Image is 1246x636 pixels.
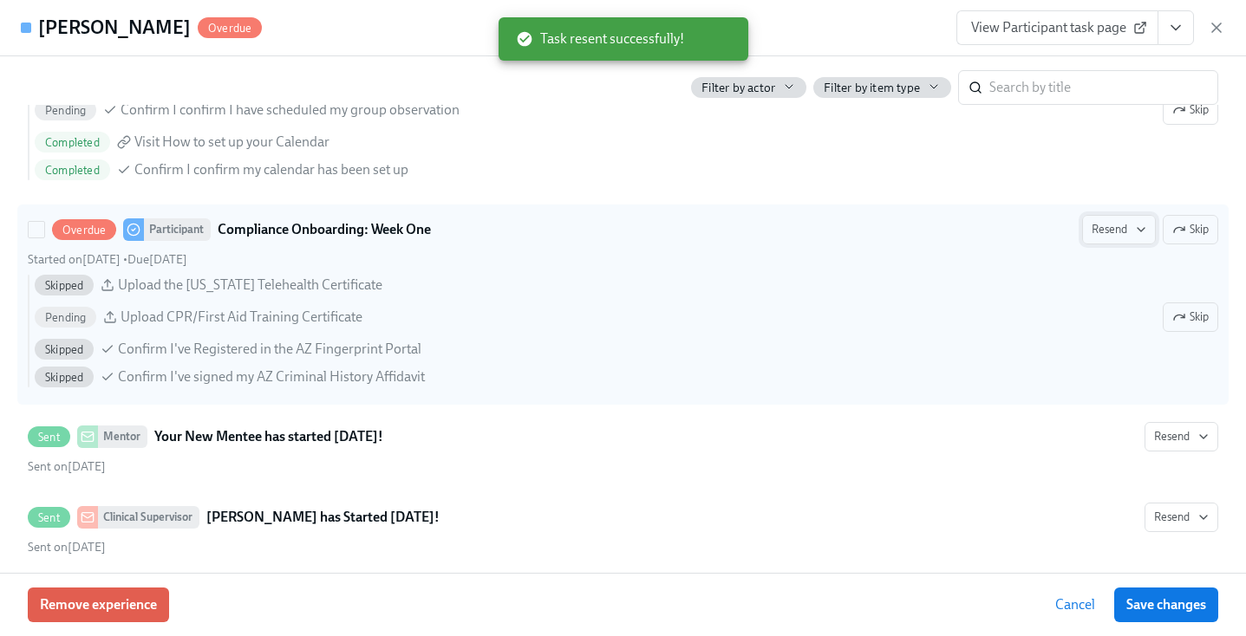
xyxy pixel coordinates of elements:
div: • [28,251,187,268]
span: Skipped [35,371,94,384]
span: Completed [35,136,110,149]
span: Completed [35,164,110,177]
span: Resend [1154,428,1209,445]
span: Cancel [1055,596,1095,613]
button: OverdueParticipantCompliance Onboarding: Week OneResendStarted on[DATE] •Due[DATE] SkippedUpload ... [1163,215,1218,244]
button: Filter by item type [813,77,951,98]
a: View Participant task page [956,10,1158,45]
span: Task resent successfully! [516,29,684,49]
input: Search by title [989,70,1218,105]
button: Filter by actor [691,77,806,98]
button: Save changes [1114,587,1218,622]
span: Pending [35,104,96,117]
strong: Your New Mentee has started [DATE]! [154,426,383,447]
strong: [PERSON_NAME] has Started [DATE]! [206,507,440,528]
span: Monday, September 15th 2025, 10:01 am [28,540,106,555]
button: SentClinical Supervisor[PERSON_NAME] has Started [DATE]!Sent on[DATE] [1145,503,1218,532]
button: Remove experience [28,587,169,622]
span: Sent [28,431,70,444]
button: Cancel [1043,587,1107,622]
span: View Participant task page [971,19,1144,36]
button: OverdueParticipantCompliance Onboarding: Week OneResendSkipStarted on[DATE] •Due[DATE] SkippedUpl... [1163,302,1218,332]
span: Upload CPR/First Aid Training Certificate [121,308,362,327]
button: SentMentorYour New Mentee has started [DATE]!Sent on[DATE] [1145,422,1218,451]
div: Mentor [98,425,147,448]
div: Clinical Supervisor [98,506,199,529]
span: Overdue [52,224,116,237]
span: Skip [1172,221,1209,238]
h4: [PERSON_NAME] [38,15,191,41]
span: Confirm I confirm my calendar has been set up [134,160,408,179]
span: Save changes [1126,596,1206,613]
span: Wednesday, September 17th 2025, 1:51 pm [28,459,106,474]
span: Confirm I confirm I have scheduled my group observation [121,101,460,120]
strong: Compliance Onboarding: Week One [218,219,431,240]
span: Remove experience [40,596,157,613]
span: Skipped [35,343,94,356]
div: Participant [144,218,211,241]
span: Filter by actor [701,80,775,96]
button: CompletedConfirm I have set up a time to meet with my supervisorCompletedConfirm I have completed... [1163,95,1218,125]
span: Confirm I've signed my AZ Criminal History Affidavit [118,367,425,386]
span: Upload the [US_STATE] Telehealth Certificate [118,276,382,295]
button: View task page [1158,10,1194,45]
span: Confirm I've Registered in the AZ Fingerprint Portal [118,340,421,359]
span: Pending [35,311,96,324]
span: Sent [28,511,70,524]
span: Overdue [198,22,262,35]
span: Skipped [35,279,94,292]
span: Skip [1172,308,1209,326]
span: Visit How to set up your Calendar [134,133,329,152]
span: Resend [1154,509,1209,526]
span: Resend [1092,221,1146,238]
span: Monday, September 15th 2025, 10:01 am [28,252,121,267]
span: Skip [1172,101,1209,119]
span: Saturday, September 20th 2025, 10:00 am [127,252,187,267]
button: OverdueParticipantCompliance Onboarding: Week OneSkipStarted on[DATE] •Due[DATE] SkippedUpload th... [1082,215,1156,244]
span: Filter by item type [824,80,920,96]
